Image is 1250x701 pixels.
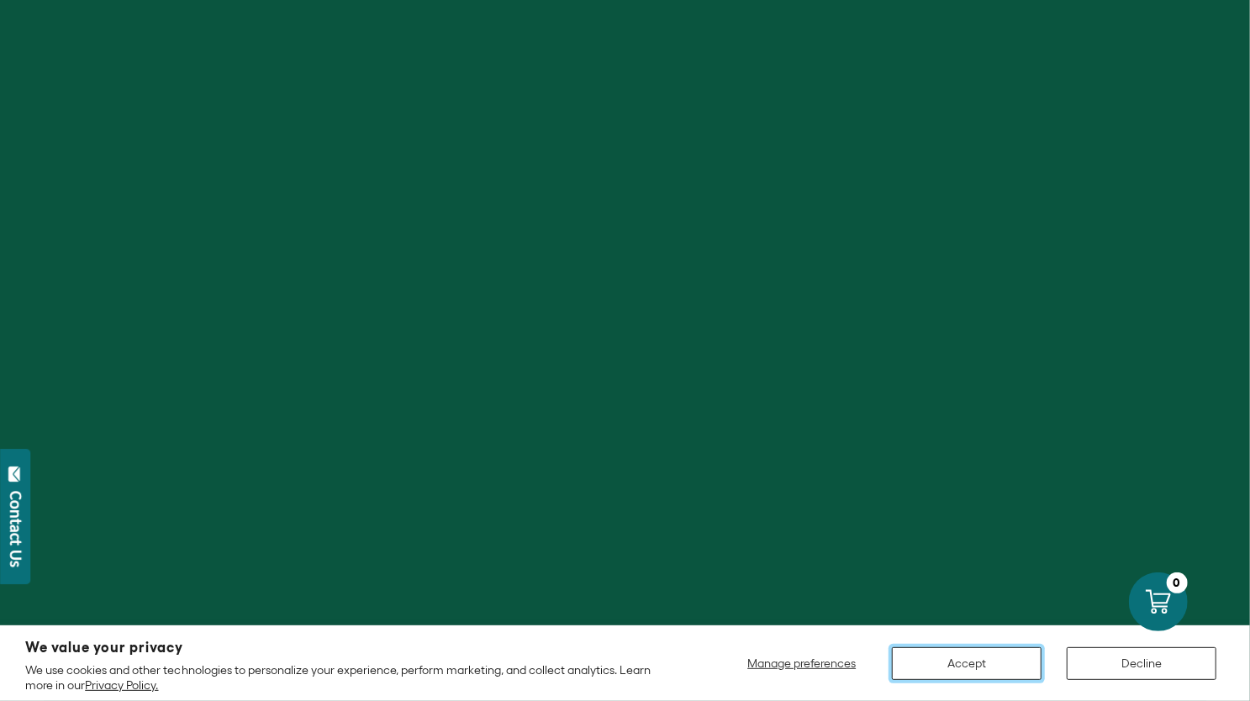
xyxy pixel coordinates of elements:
button: Manage preferences [737,647,867,680]
div: 0 [1167,572,1188,593]
a: Privacy Policy. [85,678,158,692]
p: We use cookies and other technologies to personalize your experience, perform marketing, and coll... [25,662,678,693]
button: Accept [892,647,1042,680]
div: Contact Us [8,491,24,567]
button: Decline [1067,647,1216,680]
h2: We value your privacy [25,640,678,655]
span: Manage preferences [747,656,856,670]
